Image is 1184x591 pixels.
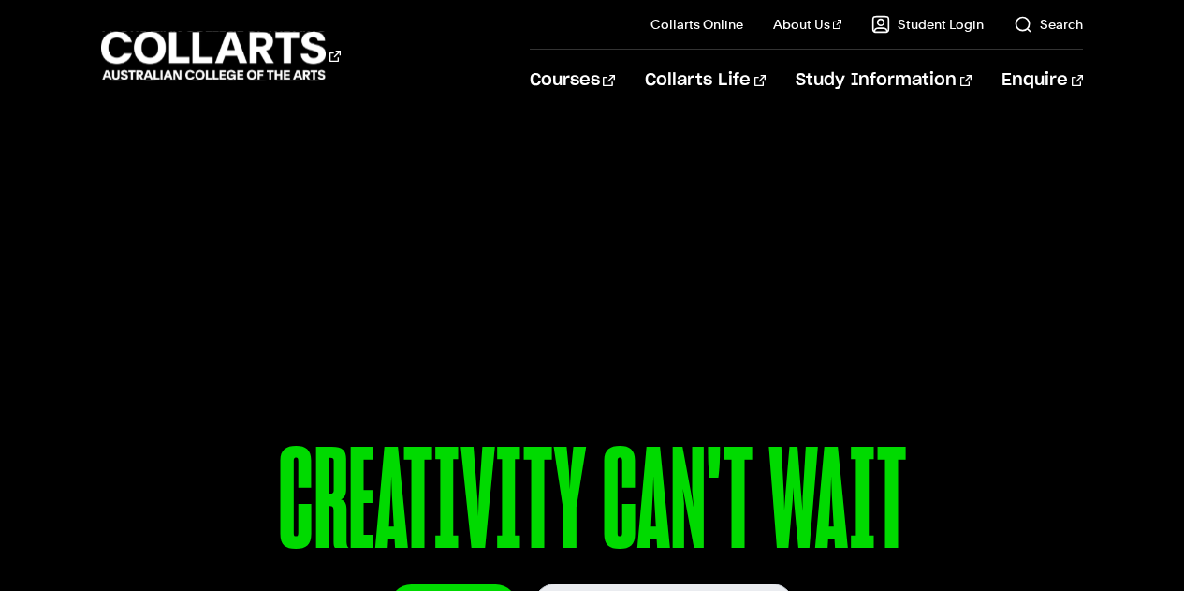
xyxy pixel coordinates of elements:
[101,29,341,82] div: Go to homepage
[650,15,743,34] a: Collarts Online
[530,50,615,111] a: Courses
[773,15,842,34] a: About Us
[101,429,1084,584] p: CREATIVITY CAN'T WAIT
[796,50,972,111] a: Study Information
[871,15,984,34] a: Student Login
[645,50,766,111] a: Collarts Life
[1014,15,1083,34] a: Search
[1001,50,1083,111] a: Enquire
